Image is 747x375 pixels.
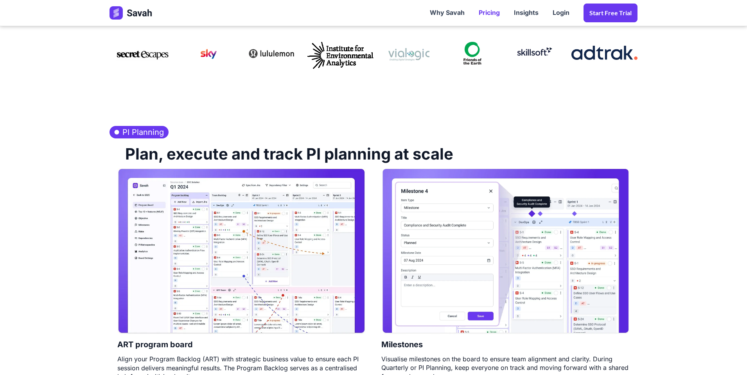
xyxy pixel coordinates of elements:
h4: ART program board [117,334,193,355]
h3: PI Planning [110,126,169,138]
h2: Plan, execute and track PI planning at scale [117,138,453,168]
iframe: Chat Widget [708,337,747,375]
h4: Milestones [381,334,423,355]
a: Start Free trial [584,4,637,22]
a: Login [546,1,576,25]
a: Why Savah [423,1,472,25]
a: Pricing [472,1,507,25]
a: Insights [507,1,546,25]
